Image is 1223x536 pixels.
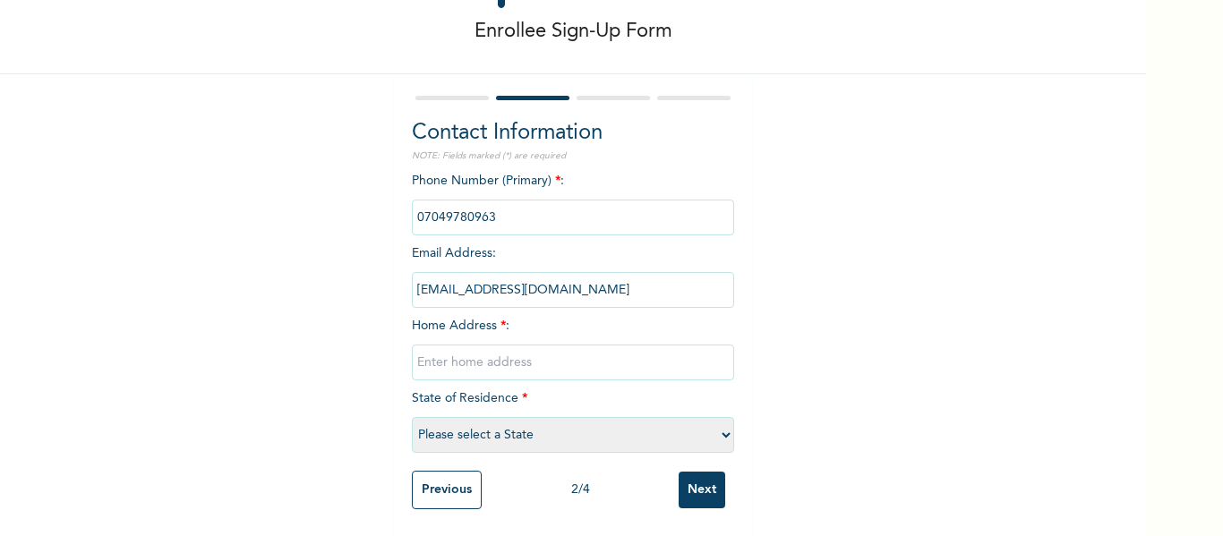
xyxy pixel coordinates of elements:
[412,200,734,235] input: Enter Primary Phone Number
[412,392,734,441] span: State of Residence
[412,149,734,163] p: NOTE: Fields marked (*) are required
[412,272,734,308] input: Enter email Address
[412,345,734,380] input: Enter home address
[412,117,734,149] h2: Contact Information
[412,319,734,369] span: Home Address :
[412,174,734,224] span: Phone Number (Primary) :
[412,247,734,296] span: Email Address :
[475,17,672,47] p: Enrollee Sign-Up Form
[679,472,725,508] input: Next
[412,471,482,509] input: Previous
[482,481,679,499] div: 2 / 4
